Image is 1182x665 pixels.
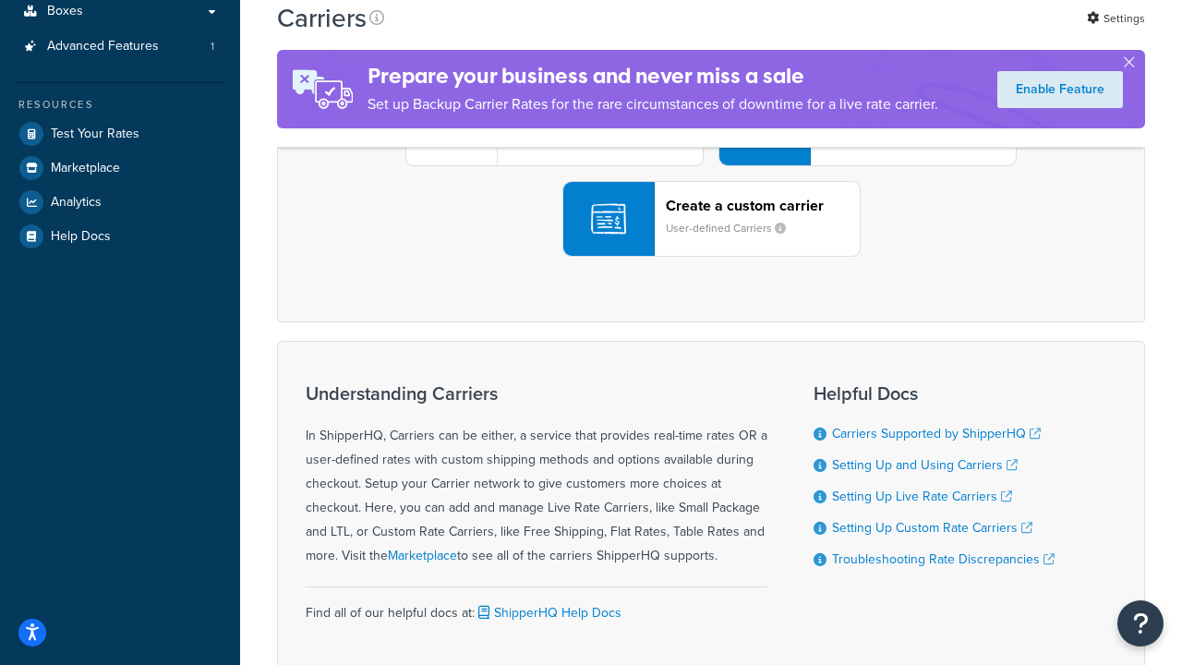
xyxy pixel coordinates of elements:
a: Analytics [14,186,226,219]
a: Enable Feature [997,71,1123,108]
button: Open Resource Center [1117,600,1164,647]
a: Advanced Features 1 [14,30,226,64]
span: 1 [211,39,214,54]
a: Help Docs [14,220,226,253]
li: Advanced Features [14,30,226,64]
img: ad-rules-rateshop-fe6ec290ccb7230408bd80ed9643f0289d75e0ffd9eb532fc0e269fcd187b520.png [277,50,368,128]
a: Test Your Rates [14,117,226,151]
a: Marketplace [14,151,226,185]
a: Setting Up and Using Carriers [832,455,1018,475]
span: Help Docs [51,229,111,245]
p: Set up Backup Carrier Rates for the rare circumstances of downtime for a live rate carrier. [368,91,938,117]
span: Boxes [47,4,83,19]
a: Settings [1087,6,1145,31]
small: User-defined Carriers [666,220,801,236]
h3: Understanding Carriers [306,383,767,404]
span: Advanced Features [47,39,159,54]
a: Carriers Supported by ShipperHQ [832,424,1041,443]
a: Troubleshooting Rate Discrepancies [832,550,1055,569]
a: Setting Up Live Rate Carriers [832,487,1012,506]
a: Setting Up Custom Rate Carriers [832,518,1032,538]
img: icon-carrier-custom-c93b8a24.svg [591,201,626,236]
h3: Helpful Docs [814,383,1055,404]
div: In ShipperHQ, Carriers can be either, a service that provides real-time rates OR a user-defined r... [306,383,767,568]
div: Resources [14,97,226,113]
a: ShipperHQ Help Docs [475,603,621,623]
div: Find all of our helpful docs at: [306,586,767,625]
h4: Prepare your business and never miss a sale [368,61,938,91]
header: Create a custom carrier [666,197,860,214]
span: Test Your Rates [51,127,139,142]
a: Marketplace [388,546,457,565]
button: Create a custom carrierUser-defined Carriers [562,181,861,257]
span: Marketplace [51,161,120,176]
span: Analytics [51,195,102,211]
